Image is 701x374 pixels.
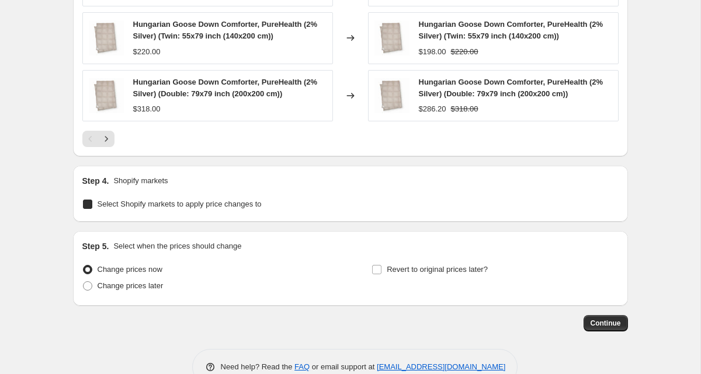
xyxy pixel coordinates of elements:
span: Hungarian Goose Down Comforter, PureHealth (2% Silver) (Twin: 55x79 inch (140x200 cm)) [133,20,318,40]
span: Revert to original prices later? [387,265,488,274]
img: hungarian-goose-down-pure-health-comforter-twin_80x.jpg [374,78,410,113]
h2: Step 4. [82,175,109,187]
p: Shopify markets [113,175,168,187]
div: $318.00 [133,103,161,115]
div: $220.00 [133,46,161,58]
img: hungarian-goose-down-pure-health-comforter-twin_80x.jpg [374,20,410,55]
button: Continue [584,315,628,331]
a: [EMAIL_ADDRESS][DOMAIN_NAME] [377,362,505,371]
p: Select when the prices should change [113,240,241,252]
span: Continue [591,319,621,328]
strike: $318.00 [451,103,478,115]
span: Hungarian Goose Down Comforter, PureHealth (2% Silver) (Double: 79x79 inch (200x200 cm)) [419,78,603,98]
span: Hungarian Goose Down Comforter, PureHealth (2% Silver) (Double: 79x79 inch (200x200 cm)) [133,78,318,98]
img: hungarian-goose-down-pure-health-comforter-twin_80x.jpg [89,78,124,113]
img: hungarian-goose-down-pure-health-comforter-twin_80x.jpg [89,20,124,55]
h2: Step 5. [82,240,109,252]
div: $286.20 [419,103,446,115]
strike: $220.00 [451,46,478,58]
div: $198.00 [419,46,446,58]
button: Next [98,131,114,147]
span: Hungarian Goose Down Comforter, PureHealth (2% Silver) (Twin: 55x79 inch (140x200 cm)) [419,20,603,40]
span: Change prices later [98,281,164,290]
span: or email support at [310,362,377,371]
nav: Pagination [82,131,114,147]
span: Need help? Read the [221,362,295,371]
span: Change prices now [98,265,162,274]
a: FAQ [294,362,310,371]
span: Select Shopify markets to apply price changes to [98,200,262,208]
